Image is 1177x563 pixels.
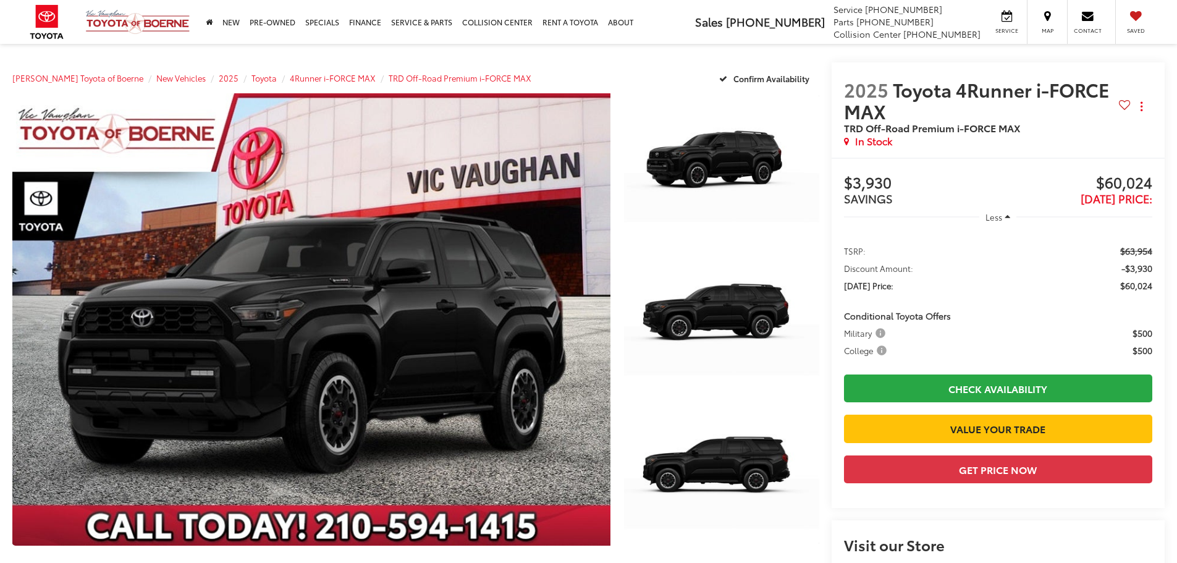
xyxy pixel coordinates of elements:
[290,72,376,83] a: 4Runner i-FORCE MAX
[695,14,723,30] span: Sales
[844,344,889,357] span: College
[833,15,854,28] span: Parts
[1120,245,1152,257] span: $63,954
[844,76,1110,124] span: Toyota 4Runner i-FORCE MAX
[833,28,901,40] span: Collision Center
[844,310,951,322] span: Conditional Toyota Offers
[85,9,190,35] img: Vic Vaughan Toyota of Boerne
[726,14,825,30] span: [PHONE_NUMBER]
[844,174,998,193] span: $3,930
[712,67,819,89] button: Confirm Availability
[1121,262,1152,274] span: -$3,930
[12,93,610,546] a: Expand Photo 0
[844,121,1021,135] span: TRD Off-Road Premium i-FORCE MAX
[844,245,866,257] span: TSRP:
[622,398,821,548] img: 2025 Toyota 4Runner i-FORCE MAX TRD Off-Road Premium i-FORCE MAX
[844,262,913,274] span: Discount Amount:
[844,327,890,339] button: Military
[1120,279,1152,292] span: $60,024
[844,279,893,292] span: [DATE] Price:
[865,3,942,15] span: [PHONE_NUMBER]
[855,134,892,148] span: In Stock
[844,415,1152,442] a: Value Your Trade
[844,536,1152,552] h2: Visit our Store
[844,455,1152,483] button: Get Price Now
[624,93,819,240] a: Expand Photo 1
[622,245,821,394] img: 2025 Toyota 4Runner i-FORCE MAX TRD Off-Road Premium i-FORCE MAX
[219,72,238,83] a: 2025
[389,72,531,83] a: TRD Off-Road Premium i-FORCE MAX
[624,400,819,546] a: Expand Photo 3
[622,91,821,241] img: 2025 Toyota 4Runner i-FORCE MAX TRD Off-Road Premium i-FORCE MAX
[733,73,809,84] span: Confirm Availability
[903,28,981,40] span: [PHONE_NUMBER]
[1034,27,1061,35] span: Map
[979,206,1016,228] button: Less
[993,27,1021,35] span: Service
[1141,101,1142,111] span: dropdown dots
[624,247,819,393] a: Expand Photo 2
[1081,190,1152,206] span: [DATE] Price:
[998,174,1152,193] span: $60,024
[1133,344,1152,357] span: $500
[6,91,616,548] img: 2025 Toyota 4Runner i-FORCE MAX TRD Off-Road Premium i-FORCE MAX
[156,72,206,83] a: New Vehicles
[844,76,888,103] span: 2025
[856,15,934,28] span: [PHONE_NUMBER]
[1133,327,1152,339] span: $500
[251,72,277,83] a: Toyota
[844,327,888,339] span: Military
[833,3,863,15] span: Service
[844,344,891,357] button: College
[1074,27,1102,35] span: Contact
[985,211,1002,222] span: Less
[1131,96,1152,117] button: Actions
[844,190,893,206] span: SAVINGS
[12,72,143,83] a: [PERSON_NAME] Toyota of Boerne
[844,375,1152,402] a: Check Availability
[1122,27,1149,35] span: Saved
